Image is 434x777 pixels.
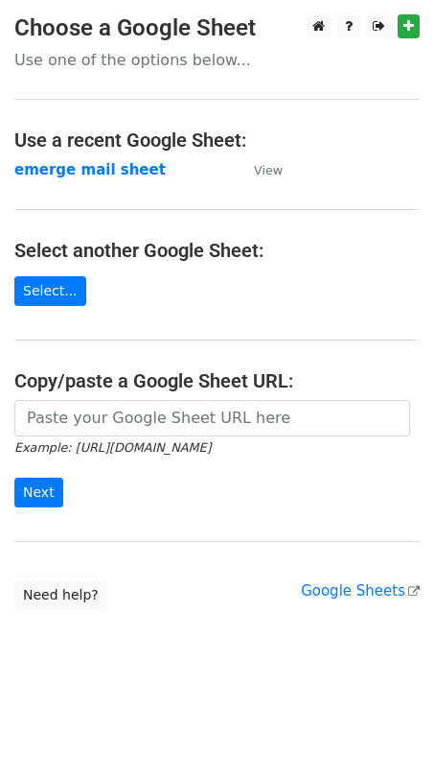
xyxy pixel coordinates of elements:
input: Paste your Google Sheet URL here [14,400,410,436]
small: View [254,163,283,177]
a: Select... [14,276,86,306]
h3: Choose a Google Sheet [14,14,420,42]
a: Google Sheets [301,582,420,600]
h4: Use a recent Google Sheet: [14,129,420,152]
a: Need help? [14,580,107,610]
a: View [235,161,283,178]
h4: Select another Google Sheet: [14,239,420,262]
h4: Copy/paste a Google Sheet URL: [14,369,420,392]
p: Use one of the options below... [14,50,420,70]
a: emerge mail sheet [14,161,166,178]
input: Next [14,478,63,507]
small: Example: [URL][DOMAIN_NAME] [14,440,211,455]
